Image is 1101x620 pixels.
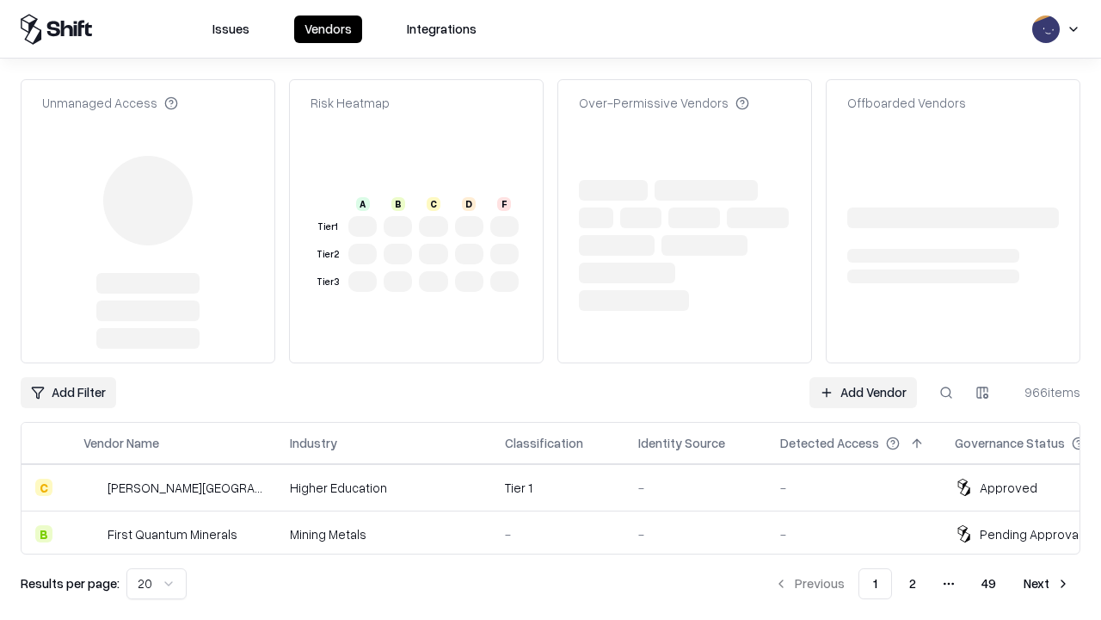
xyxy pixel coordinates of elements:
[42,94,178,112] div: Unmanaged Access
[780,525,927,543] div: -
[638,434,725,452] div: Identity Source
[356,197,370,211] div: A
[83,434,159,452] div: Vendor Name
[505,525,611,543] div: -
[83,479,101,496] img: Reichman University
[290,479,477,497] div: Higher Education
[427,197,440,211] div: C
[290,525,477,543] div: Mining Metals
[462,197,476,211] div: D
[1012,383,1080,401] div: 966 items
[955,434,1065,452] div: Governance Status
[858,568,892,599] button: 1
[780,479,927,497] div: -
[638,525,753,543] div: -
[980,525,1081,543] div: Pending Approval
[314,275,341,289] div: Tier 3
[1013,568,1080,599] button: Next
[505,434,583,452] div: Classification
[21,377,116,408] button: Add Filter
[397,15,487,43] button: Integrations
[638,479,753,497] div: -
[780,434,879,452] div: Detected Access
[764,568,1080,599] nav: pagination
[579,94,749,112] div: Over-Permissive Vendors
[21,574,120,592] p: Results per page:
[290,434,337,452] div: Industry
[847,94,966,112] div: Offboarded Vendors
[294,15,362,43] button: Vendors
[314,247,341,262] div: Tier 2
[311,94,390,112] div: Risk Heatmap
[497,197,511,211] div: F
[968,568,1010,599] button: 49
[505,479,611,497] div: Tier 1
[391,197,405,211] div: B
[83,525,101,542] img: First Quantum Minerals
[314,220,341,234] div: Tier 1
[35,525,52,542] div: B
[809,377,917,408] a: Add Vendor
[108,525,237,543] div: First Quantum Minerals
[980,479,1037,497] div: Approved
[108,479,262,497] div: [PERSON_NAME][GEOGRAPHIC_DATA]
[35,479,52,496] div: C
[895,568,930,599] button: 2
[202,15,260,43] button: Issues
